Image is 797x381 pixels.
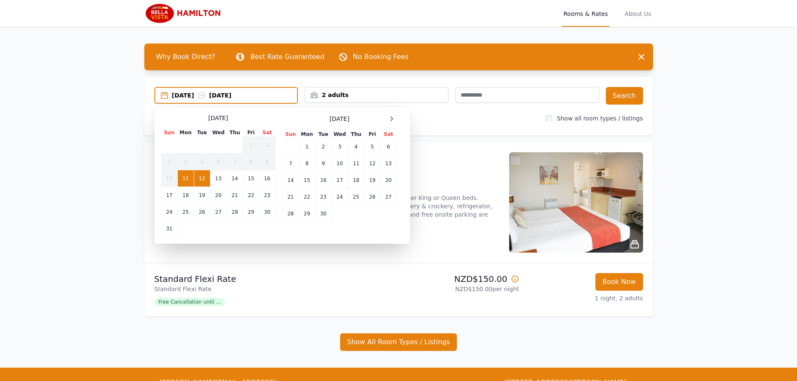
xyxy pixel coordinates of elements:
[330,115,349,123] span: [DATE]
[402,273,519,285] p: NZD$150.00
[194,204,210,220] td: 26
[299,155,315,172] td: 8
[259,153,275,170] td: 9
[227,153,243,170] td: 7
[208,114,228,122] span: [DATE]
[402,285,519,293] p: NZD$150.00 per night
[177,170,194,187] td: 11
[348,155,364,172] td: 11
[331,138,348,155] td: 3
[348,130,364,138] th: Thu
[149,49,222,65] span: Why Book Direct?
[526,294,643,302] p: 1 night, 2 adults
[380,130,397,138] th: Sat
[250,52,324,62] p: Best Rate Guaranteed
[331,130,348,138] th: Wed
[161,170,177,187] td: 10
[380,155,397,172] td: 13
[364,130,380,138] th: Fri
[210,170,226,187] td: 13
[227,129,243,137] th: Thu
[161,129,177,137] th: Sun
[194,187,210,204] td: 19
[348,138,364,155] td: 4
[210,204,226,220] td: 27
[315,189,331,205] td: 23
[259,187,275,204] td: 23
[177,187,194,204] td: 18
[227,187,243,204] td: 21
[210,187,226,204] td: 20
[243,153,259,170] td: 8
[348,172,364,189] td: 18
[144,3,225,23] img: Bella Vista Hamilton
[282,189,299,205] td: 21
[353,52,409,62] p: No Booking Fees
[364,189,380,205] td: 26
[161,204,177,220] td: 24
[210,129,226,137] th: Wed
[557,115,643,122] label: Show all room types / listings
[210,153,226,170] td: 6
[331,172,348,189] td: 17
[161,187,177,204] td: 17
[259,170,275,187] td: 16
[259,204,275,220] td: 30
[154,273,395,285] p: Standard Flexi Rate
[227,170,243,187] td: 14
[606,87,643,105] button: Search
[299,205,315,222] td: 29
[177,204,194,220] td: 25
[177,129,194,137] th: Mon
[364,155,380,172] td: 12
[299,138,315,155] td: 1
[243,204,259,220] td: 29
[194,153,210,170] td: 5
[161,220,177,237] td: 31
[315,130,331,138] th: Tue
[315,172,331,189] td: 16
[259,129,275,137] th: Sat
[282,130,299,138] th: Sun
[172,91,297,100] div: [DATE] [DATE]
[259,137,275,153] td: 2
[315,138,331,155] td: 2
[315,155,331,172] td: 9
[243,187,259,204] td: 22
[315,205,331,222] td: 30
[194,170,210,187] td: 12
[305,91,448,99] div: 2 adults
[364,138,380,155] td: 5
[194,129,210,137] th: Tue
[154,298,225,306] span: Free Cancellation until ...
[154,285,395,293] p: Standard Flexi Rate
[348,189,364,205] td: 25
[380,172,397,189] td: 20
[299,130,315,138] th: Mon
[364,172,380,189] td: 19
[380,189,397,205] td: 27
[595,273,643,291] button: Book Now
[243,170,259,187] td: 15
[243,137,259,153] td: 1
[161,153,177,170] td: 3
[331,155,348,172] td: 10
[282,172,299,189] td: 14
[282,155,299,172] td: 7
[299,172,315,189] td: 15
[340,333,457,351] button: Show All Room Types / Listings
[282,205,299,222] td: 28
[227,204,243,220] td: 28
[177,153,194,170] td: 4
[380,138,397,155] td: 6
[331,189,348,205] td: 24
[299,189,315,205] td: 22
[243,129,259,137] th: Fri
